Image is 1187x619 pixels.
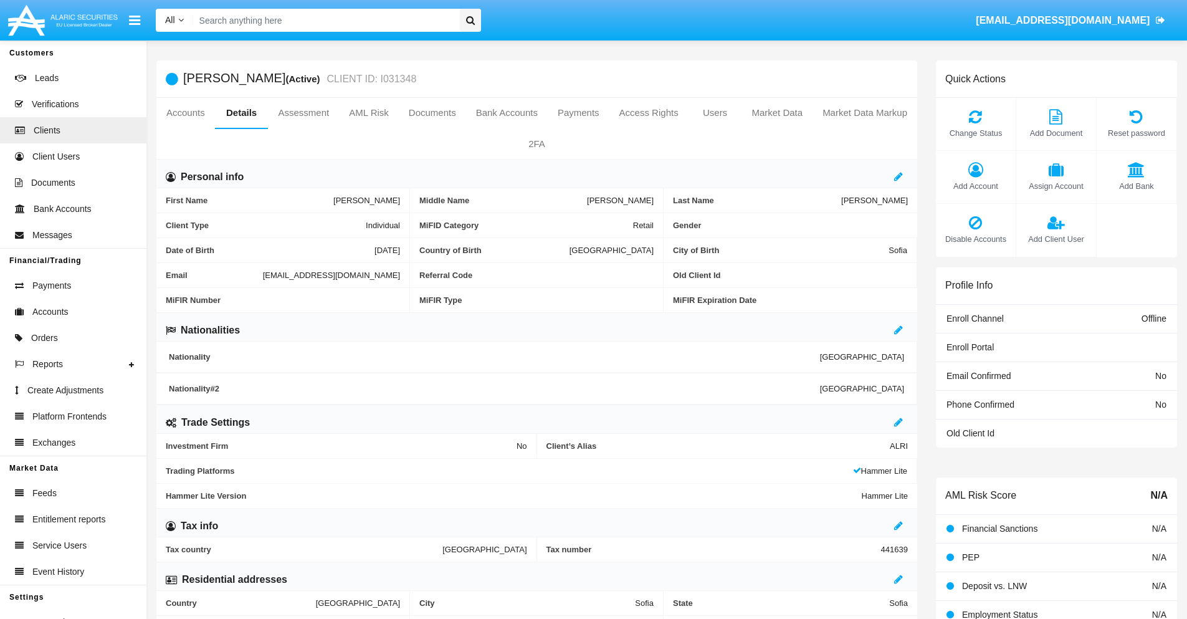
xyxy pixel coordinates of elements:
[1152,581,1166,591] span: N/A
[889,598,908,608] span: Sofia
[166,196,333,205] span: First Name
[890,441,908,451] span: ALRI
[587,196,654,205] span: [PERSON_NAME]
[31,176,75,190] span: Documents
[546,545,881,554] span: Tax number
[945,73,1006,85] h6: Quick Actions
[166,295,400,305] span: MiFIR Number
[741,98,813,128] a: Market Data
[166,246,374,255] span: Date of Birth
[1152,552,1166,562] span: N/A
[181,170,244,184] h6: Personal info
[673,271,907,280] span: Old Client Id
[32,436,75,449] span: Exchanges
[548,98,609,128] a: Payments
[1155,400,1166,410] span: No
[1142,314,1166,324] span: Offline
[34,124,60,137] span: Clients
[32,305,69,319] span: Accounts
[673,196,841,205] span: Last Name
[442,545,527,554] span: [GEOGRAPHIC_DATA]
[853,466,907,476] span: Hammer Lite
[962,552,980,562] span: PEP
[181,416,250,429] h6: Trade Settings
[841,196,908,205] span: [PERSON_NAME]
[962,524,1037,534] span: Financial Sanctions
[268,98,339,128] a: Assessment
[285,72,323,86] div: (Active)
[263,271,400,280] span: [EMAIL_ADDRESS][DOMAIN_NAME]
[862,491,908,501] span: Hammer Lite
[889,246,907,255] span: Sofia
[976,15,1150,26] span: [EMAIL_ADDRESS][DOMAIN_NAME]
[32,98,79,111] span: Verifications
[32,279,71,292] span: Payments
[166,441,517,451] span: Investment Firm
[1103,180,1170,192] span: Add Bank
[1023,233,1090,245] span: Add Client User
[419,295,654,305] span: MiFIR Type
[633,221,654,230] span: Retail
[166,221,366,230] span: Client Type
[609,98,689,128] a: Access Rights
[339,98,399,128] a: AML Risk
[946,342,994,352] span: Enroll Portal
[32,487,57,500] span: Feeds
[820,384,904,393] span: [GEOGRAPHIC_DATA]
[169,384,820,393] span: Nationality #2
[166,466,853,476] span: Trading Platforms
[6,2,120,39] img: Logo image
[1023,180,1090,192] span: Assign Account
[942,180,1009,192] span: Add Account
[32,539,87,552] span: Service Users
[32,229,72,242] span: Messages
[156,129,917,159] a: 2FA
[165,15,175,25] span: All
[946,314,1004,324] span: Enroll Channel
[813,98,917,128] a: Market Data Markup
[820,352,904,362] span: [GEOGRAPHIC_DATA]
[419,598,635,608] span: City
[166,491,862,501] span: Hammer Lite Version
[31,332,58,345] span: Orders
[673,246,889,255] span: City of Birth
[419,221,633,230] span: MiFID Category
[374,246,400,255] span: [DATE]
[673,295,908,305] span: MiFIR Expiration Date
[466,98,548,128] a: Bank Accounts
[419,196,587,205] span: Middle Name
[182,573,287,587] h6: Residential addresses
[156,14,193,27] a: All
[945,279,993,291] h6: Profile Info
[32,410,107,423] span: Platform Frontends
[156,98,215,128] a: Accounts
[570,246,654,255] span: [GEOGRAPHIC_DATA]
[946,371,1011,381] span: Email Confirmed
[673,598,889,608] span: State
[419,271,654,280] span: Referral Code
[881,545,908,554] span: 441639
[166,545,442,554] span: Tax country
[215,98,269,128] a: Details
[942,127,1009,139] span: Change Status
[181,324,240,337] h6: Nationalities
[1150,488,1168,503] span: N/A
[399,98,466,128] a: Documents
[35,72,59,85] span: Leads
[1152,524,1166,534] span: N/A
[419,246,570,255] span: Country of Birth
[635,598,654,608] span: Sofia
[546,441,890,451] span: Client’s Alias
[316,598,400,608] span: [GEOGRAPHIC_DATA]
[183,72,416,86] h5: [PERSON_NAME]
[32,513,106,526] span: Entitlement reports
[1155,371,1166,381] span: No
[942,233,1009,245] span: Disable Accounts
[946,400,1014,410] span: Phone Confirmed
[169,352,820,362] span: Nationality
[181,519,218,533] h6: Tax info
[27,384,103,397] span: Create Adjustments
[366,221,400,230] span: Individual
[32,150,80,163] span: Client Users
[1023,127,1090,139] span: Add Document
